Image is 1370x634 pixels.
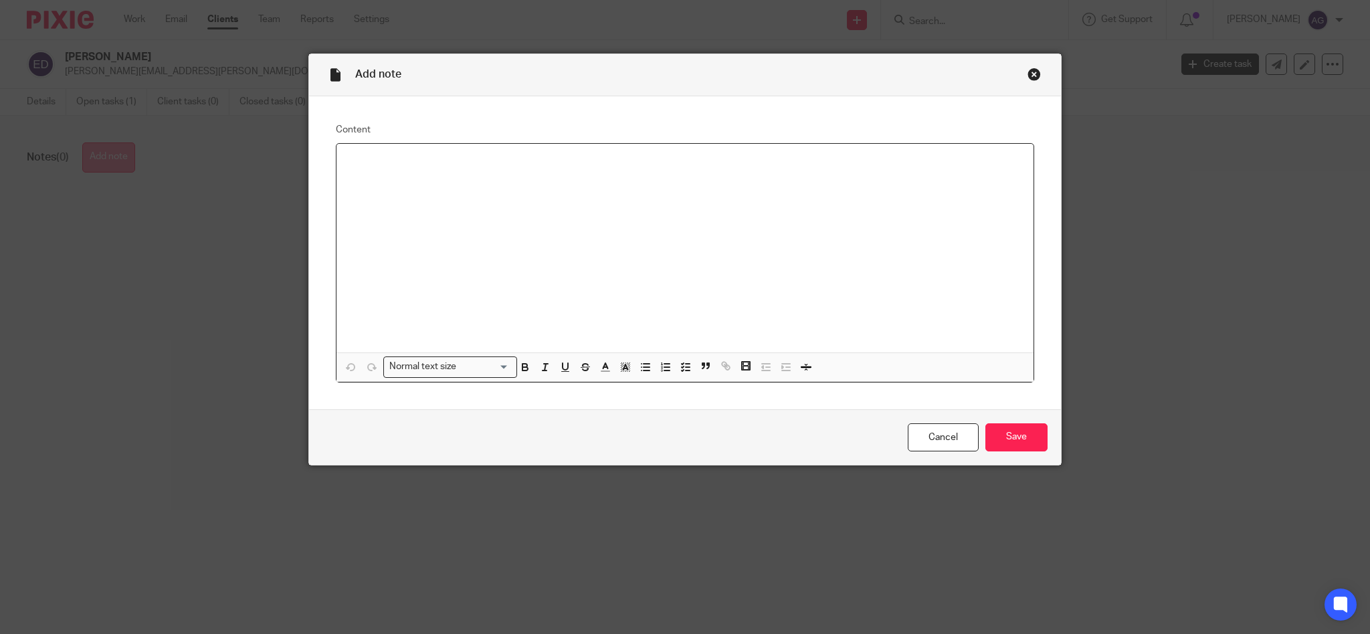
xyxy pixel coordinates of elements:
[985,423,1048,452] input: Save
[461,360,509,374] input: Search for option
[908,423,979,452] a: Cancel
[1027,68,1041,81] div: Close this dialog window
[355,69,401,80] span: Add note
[387,360,460,374] span: Normal text size
[336,123,1034,136] label: Content
[383,356,517,377] div: Search for option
